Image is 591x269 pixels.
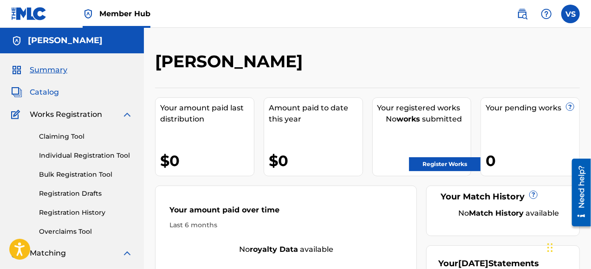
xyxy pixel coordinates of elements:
[39,151,133,160] a: Individual Registration Tool
[39,189,133,199] a: Registration Drafts
[11,87,59,98] a: CatalogCatalog
[513,5,532,23] a: Public Search
[566,103,574,110] span: ?
[83,8,94,19] img: Top Rightsholder
[537,5,556,23] div: Help
[11,64,67,76] a: SummarySummary
[11,7,47,20] img: MLC Logo
[11,87,22,98] img: Catalog
[450,208,568,219] div: No available
[377,102,471,114] div: Your registered works
[30,87,59,98] span: Catalog
[530,191,537,199] span: ?
[160,102,254,125] div: Your amount paid last distribution
[122,109,133,120] img: expand
[122,248,133,259] img: expand
[269,102,363,125] div: Amount paid to date this year
[39,132,133,141] a: Claiming Tool
[547,234,553,262] div: Drag
[438,191,568,203] div: Your Match History
[11,35,22,46] img: Accounts
[39,170,133,179] a: Bulk Registration Tool
[169,205,403,220] div: Your amount paid over time
[11,64,22,76] img: Summary
[486,150,579,171] div: 0
[156,244,416,255] div: No available
[30,248,66,259] span: Matching
[458,258,488,269] span: [DATE]
[155,51,307,72] h2: [PERSON_NAME]
[396,115,420,123] strong: works
[561,5,580,23] div: User Menu
[377,114,471,125] div: No submitted
[160,150,254,171] div: $0
[28,35,103,46] h5: Victor Samalot
[545,224,591,269] iframe: Chat Widget
[30,109,102,120] span: Works Registration
[269,150,363,171] div: $0
[39,227,133,237] a: Overclaims Tool
[169,220,403,230] div: Last 6 months
[565,155,591,230] iframe: Resource Center
[39,208,133,218] a: Registration History
[11,109,23,120] img: Works Registration
[469,209,524,218] strong: Match History
[486,102,579,114] div: Your pending works
[30,64,67,76] span: Summary
[541,8,552,19] img: help
[517,8,528,19] img: search
[409,157,481,171] a: Register Works
[99,8,150,19] span: Member Hub
[250,245,298,254] strong: royalty data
